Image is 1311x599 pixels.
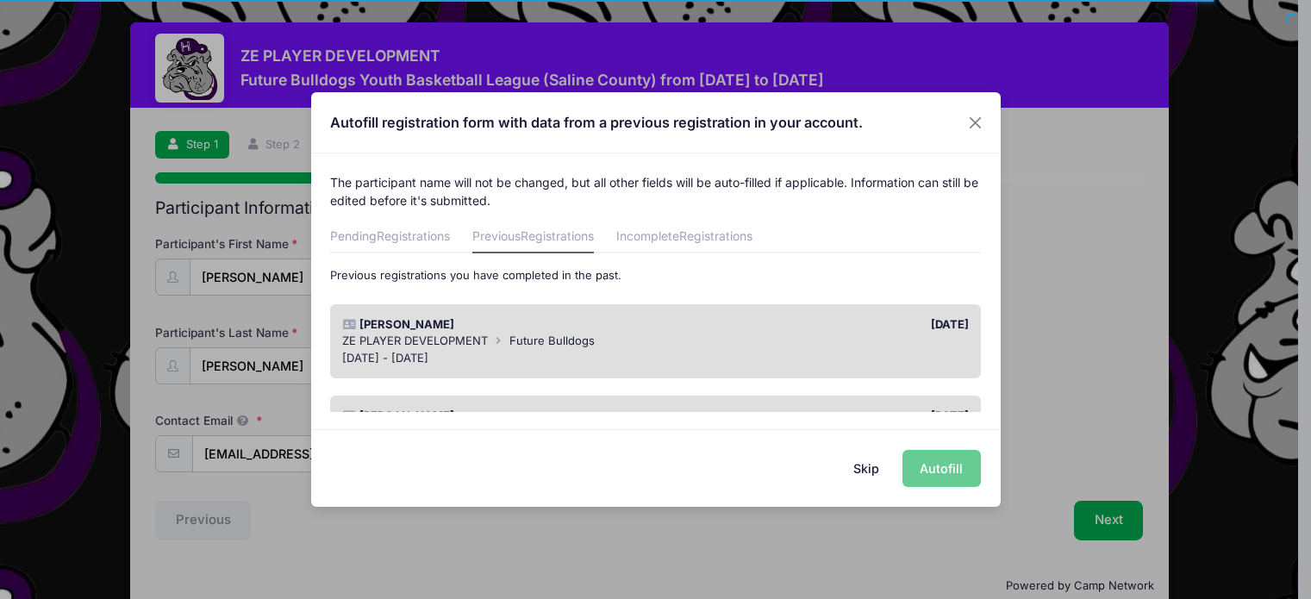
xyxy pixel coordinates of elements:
[342,334,488,347] span: ZE PLAYER DEVELOPMENT
[330,112,863,133] h4: Autofill registration form with data from a previous registration in your account.
[679,228,752,243] span: Registrations
[472,222,594,253] a: Previous
[959,107,990,138] button: Close
[509,334,595,347] span: Future Bulldogs
[377,228,450,243] span: Registrations
[330,222,450,253] a: Pending
[616,222,752,253] a: Incomplete
[656,408,977,425] div: [DATE]
[330,267,981,284] p: Previous registrations you have completed in the past.
[342,350,969,367] div: [DATE] - [DATE]
[521,228,594,243] span: Registrations
[330,173,981,209] p: The participant name will not be changed, but all other fields will be auto-filled if applicable....
[656,316,977,334] div: [DATE]
[334,408,656,425] div: [PERSON_NAME]
[835,450,896,487] button: Skip
[334,316,656,334] div: [PERSON_NAME]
